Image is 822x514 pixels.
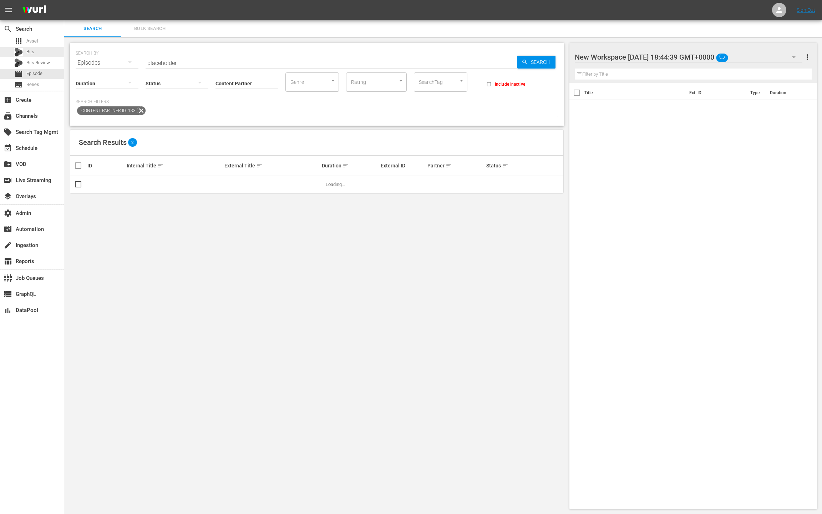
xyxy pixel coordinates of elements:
[76,53,138,73] div: Episodes
[397,77,404,84] button: Open
[26,81,39,88] span: Series
[76,99,558,105] p: Search Filters:
[224,161,320,170] div: External Title
[4,225,12,233] span: Automation
[14,70,23,78] span: Episode
[87,163,125,168] div: ID
[4,257,12,266] span: Reports
[79,138,127,147] span: Search Results
[803,49,812,66] button: more_vert
[256,162,263,169] span: sort
[14,37,23,45] span: Asset
[4,290,12,298] span: GraphQL
[4,6,13,14] span: menu
[584,83,685,103] th: Title
[427,161,484,170] div: Partner
[4,144,12,152] span: Schedule
[14,80,23,89] span: Series
[746,83,766,103] th: Type
[26,70,42,77] span: Episode
[128,138,137,147] span: 2
[685,83,746,103] th: Ext. ID
[330,77,336,84] button: Open
[157,162,164,169] span: sort
[126,25,174,33] span: Bulk Search
[381,163,425,168] div: External ID
[766,83,808,103] th: Duration
[14,59,23,67] div: Bits Review
[342,162,349,169] span: sort
[4,25,12,33] span: Search
[458,77,465,84] button: Open
[127,161,222,170] div: Internal Title
[77,106,137,115] span: Content Partner ID: 133
[486,161,523,170] div: Status
[14,48,23,56] div: Bits
[26,48,34,55] span: Bits
[495,81,525,87] span: Include Inactive
[517,56,555,69] button: Search
[26,59,50,66] span: Bits Review
[4,160,12,168] span: VOD
[797,7,815,13] a: Sign Out
[4,306,12,314] span: DataPool
[68,25,117,33] span: Search
[446,162,452,169] span: sort
[4,274,12,282] span: Job Queues
[322,161,378,170] div: Duration
[4,241,12,250] span: Ingestion
[4,209,12,217] span: Admin
[575,47,802,67] div: New Workspace [DATE] 18:44:39 GMT+0000
[4,112,12,120] span: Channels
[26,37,38,45] span: Asset
[4,176,12,185] span: Live Streaming
[502,162,508,169] span: sort
[4,128,12,136] span: Search Tag Mgmt
[803,53,812,61] span: more_vert
[17,2,51,19] img: ans4CAIJ8jUAAAAAAAAAAAAAAAAAAAAAAAAgQb4GAAAAAAAAAAAAAAAAAAAAAAAAJMjXAAAAAAAAAAAAAAAAAAAAAAAAgAT5G...
[326,182,345,187] span: Loading...
[4,96,12,104] span: Create
[528,56,555,69] span: Search
[4,192,12,201] span: Overlays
